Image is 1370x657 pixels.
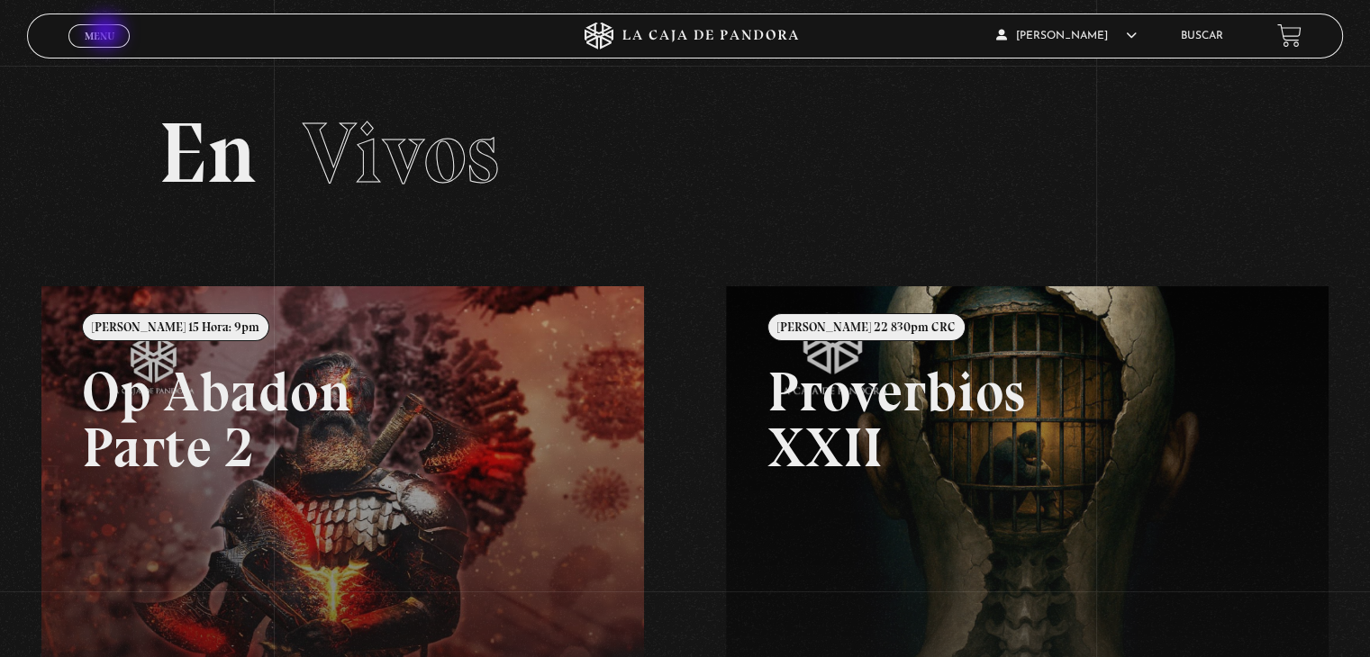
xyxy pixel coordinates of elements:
span: [PERSON_NAME] [996,31,1137,41]
a: View your shopping cart [1277,23,1302,48]
span: Menu [85,31,114,41]
h2: En [159,111,1211,196]
span: Cerrar [78,45,121,58]
a: Buscar [1181,31,1223,41]
span: Vivos [303,102,499,204]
